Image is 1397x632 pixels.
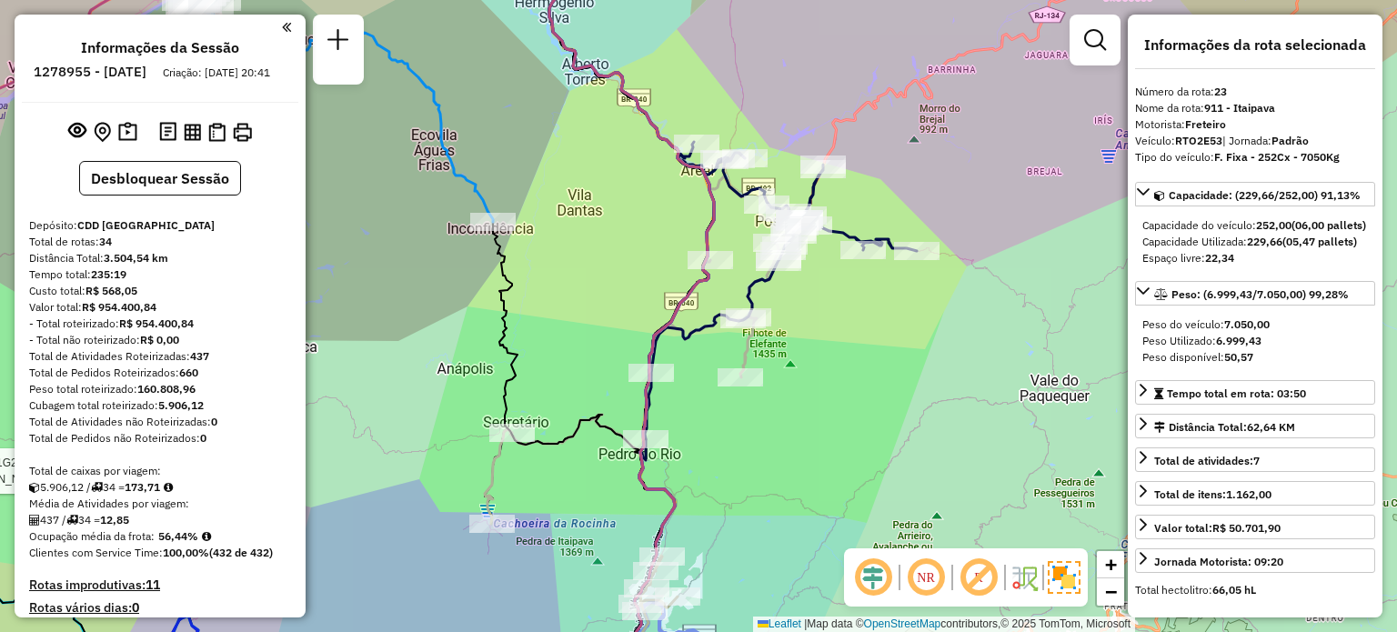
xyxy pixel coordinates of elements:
[99,235,112,248] strong: 34
[90,118,115,146] button: Centralizar mapa no depósito ou ponto de apoio
[79,161,241,196] button: Desbloquear Sessão
[202,531,211,542] em: Média calculada utilizando a maior ocupação (%Peso ou %Cubagem) de cada rota da sessão. Rotas cro...
[29,397,291,414] div: Cubagem total roteirizado:
[1077,22,1113,58] a: Exibir filtros
[1175,134,1222,147] strong: RTO2E53
[758,617,801,630] a: Leaflet
[81,39,239,56] h4: Informações da Sessão
[146,577,160,593] strong: 11
[1169,188,1361,202] span: Capacidade: (229,66/252,00) 91,13%
[100,513,129,527] strong: 12,85
[158,529,198,543] strong: 56,44%
[85,284,137,297] strong: R$ 568,05
[1253,454,1260,467] strong: 7
[29,529,155,543] span: Ocupação média da frota:
[282,16,291,37] a: Clique aqui para minimizar o painel
[29,283,291,299] div: Custo total:
[1142,317,1270,331] span: Peso do veículo:
[1212,583,1256,597] strong: 66,05 hL
[164,482,173,493] i: Meta Caixas/viagem: 163,31 Diferença: 10,40
[1142,234,1368,250] div: Capacidade Utilizada:
[229,119,256,145] button: Imprimir Rotas
[1247,235,1282,248] strong: 229,66
[1142,217,1368,234] div: Capacidade do veículo:
[211,415,217,428] strong: 0
[1154,419,1295,436] div: Distância Total:
[1135,100,1375,116] div: Nome da rota:
[1105,580,1117,603] span: −
[29,266,291,283] div: Tempo total:
[1154,454,1260,467] span: Total de atividades:
[156,118,180,146] button: Logs desbloquear sessão
[29,577,291,593] h4: Rotas improdutivas:
[29,430,291,446] div: Total de Pedidos não Roteirizados:
[1048,561,1080,594] img: Exibir/Ocultar setores
[104,251,168,265] strong: 3.504,54 km
[1185,117,1226,131] strong: Freteiro
[1212,521,1281,535] strong: R$ 50.701,90
[320,22,357,63] a: Nova sessão e pesquisa
[65,117,90,146] button: Exibir sessão original
[864,617,941,630] a: OpenStreetMap
[158,398,204,412] strong: 5.906,12
[29,482,40,493] i: Cubagem total roteirizado
[1135,481,1375,506] a: Total de itens:1.162,00
[29,515,40,526] i: Total de Atividades
[29,463,291,479] div: Total de caixas por viagem:
[1135,149,1375,166] div: Tipo do veículo:
[1171,287,1349,301] span: Peso: (6.999,43/7.050,00) 99,28%
[82,300,156,314] strong: R$ 954.400,84
[1135,309,1375,373] div: Peso: (6.999,43/7.050,00) 99,28%
[1097,551,1124,578] a: Zoom in
[1226,487,1271,501] strong: 1.162,00
[34,64,146,80] h6: 1278955 - [DATE]
[1214,150,1340,164] strong: F. Fixa - 252Cx - 7050Kg
[1135,380,1375,405] a: Tempo total em rota: 03:50
[29,512,291,528] div: 437 / 34 =
[29,381,291,397] div: Peso total roteirizado:
[1135,447,1375,472] a: Total de atividades:7
[156,65,277,81] div: Criação: [DATE] 20:41
[1282,235,1357,248] strong: (05,47 pallets)
[1167,386,1306,400] span: Tempo total em rota: 03:50
[29,365,291,381] div: Total de Pedidos Roteirizados:
[1291,218,1366,232] strong: (06,00 pallets)
[125,480,160,494] strong: 173,71
[1256,218,1291,232] strong: 252,00
[1214,85,1227,98] strong: 23
[1135,548,1375,573] a: Jornada Motorista: 09:20
[29,234,291,250] div: Total de rotas:
[119,316,194,330] strong: R$ 954.400,84
[115,118,141,146] button: Painel de Sugestão
[29,600,291,616] h4: Rotas vários dias:
[804,617,807,630] span: |
[180,119,205,144] button: Visualizar relatório de Roteirização
[29,217,291,234] div: Depósito:
[200,431,206,445] strong: 0
[132,599,139,616] strong: 0
[1135,210,1375,274] div: Capacidade: (229,66/252,00) 91,13%
[1142,349,1368,366] div: Peso disponível:
[163,546,209,559] strong: 100,00%
[1097,578,1124,606] a: Zoom out
[1224,350,1253,364] strong: 50,57
[1154,554,1283,570] div: Jornada Motorista: 09:20
[1205,251,1234,265] strong: 22,34
[91,267,126,281] strong: 235:19
[851,556,895,599] span: Ocultar deslocamento
[205,119,229,145] button: Visualizar Romaneio
[1222,134,1309,147] span: | Jornada:
[1142,250,1368,266] div: Espaço livre:
[29,546,163,559] span: Clientes com Service Time:
[904,556,948,599] span: Ocultar NR
[1105,553,1117,576] span: +
[1135,615,1375,632] h4: Atividades
[1224,317,1270,331] strong: 7.050,00
[1154,520,1281,537] div: Valor total:
[179,366,198,379] strong: 660
[29,414,291,430] div: Total de Atividades não Roteirizadas:
[209,546,273,559] strong: (432 de 432)
[140,333,179,346] strong: R$ 0,00
[1135,133,1375,149] div: Veículo:
[29,332,291,348] div: - Total não roteirizado:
